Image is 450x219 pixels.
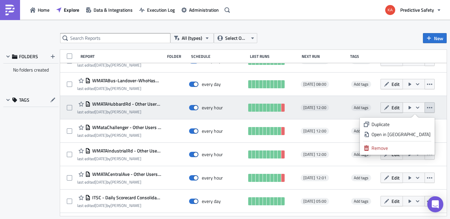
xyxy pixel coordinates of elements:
div: every hour [202,105,223,111]
div: Open Intercom Messenger [427,196,443,212]
span: Predictive Safety [400,6,434,13]
img: PushMetrics [5,5,15,15]
span: Edit [392,81,400,88]
span: ITSC - Daily Scorecard Consolidated [91,195,161,201]
time: 2025-06-11T18:42:34Z [95,202,107,209]
div: last edited by [PERSON_NAME] [77,109,161,114]
span: WMATAHubbardRd - Other Users Suspected in Last Hour [91,101,161,107]
span: Edit [392,104,400,111]
span: Add tags [351,151,371,158]
span: Home [38,6,49,13]
span: Add tags [351,104,371,111]
img: Avatar [385,4,396,16]
time: 2025-06-12T15:06:21Z [95,155,107,162]
button: Edit [381,196,403,206]
span: Select Owner [225,34,248,42]
div: every hour [202,128,223,134]
button: Data & Integrations [83,5,136,15]
span: FOLDERS [19,53,38,60]
span: Add tags [351,198,371,205]
div: every day [202,81,221,87]
span: Add tags [354,198,368,204]
input: Search Reports [60,33,170,43]
div: last edited by [PERSON_NAME] [77,203,161,208]
span: All (types) [182,34,202,42]
button: Predictive Safety [381,3,445,17]
span: [DATE] 12:00 [303,128,326,134]
div: every hour [202,175,223,181]
span: [DATE] 12:01 [303,175,326,181]
time: 2025-08-06T19:50:10Z [95,62,107,68]
div: Tags [350,54,378,59]
span: Edit [392,174,400,181]
div: last edited by [PERSON_NAME] [77,86,161,91]
span: [DATE] 05:00 [303,199,326,204]
time: 2025-06-04T20:04:54Z [95,109,107,115]
span: WMataChallenger - Other Users Suspected in Last Hour [91,124,161,130]
button: Home [27,5,53,15]
div: every hour [202,151,223,157]
div: Schedule [191,54,247,59]
div: Open in [GEOGRAPHIC_DATA] [371,131,431,138]
span: [DATE] 12:00 [303,105,326,110]
button: Explore [53,5,83,15]
div: Last Runs [250,54,298,59]
button: Select Owner [214,33,257,43]
span: TAGS [19,97,29,103]
span: Add tags [351,175,371,181]
div: last edited by [PERSON_NAME] [77,63,161,68]
time: 2025-06-04T20:05:16Z [95,132,107,138]
div: last edited by [PERSON_NAME] [77,180,161,185]
button: All (types) [170,33,214,43]
time: 2025-06-11T19:17:38Z [95,179,107,185]
span: Add tags [354,104,368,111]
div: Folder [167,54,188,59]
time: 2025-08-06T19:49:49Z [95,85,107,92]
span: WMATACentralAve - Other Users Suspected in Last Hour [91,171,161,177]
span: WMATAIndustrialRd - Other Users Suspected in Last Hour [91,148,161,154]
button: Edit [381,102,403,113]
span: Administration [189,6,219,13]
div: Next Run [302,54,347,59]
span: WMATABus-Landover-WhoHasBeenTrainedOnTheGame [91,78,161,84]
div: Report [81,54,164,59]
span: Add tags [354,128,368,134]
span: Add tags [351,81,371,88]
div: Remove [371,145,431,151]
span: Edit [392,198,400,205]
span: [DATE] 12:00 [303,152,326,157]
span: [DATE] 08:00 [303,82,326,87]
span: Data & Integrations [94,6,133,13]
span: Execution Log [147,6,175,13]
button: Edit [381,79,403,89]
div: last edited by [PERSON_NAME] [77,156,161,161]
div: Duplicate [371,121,431,128]
button: Execution Log [136,5,178,15]
div: last edited by [PERSON_NAME] [77,133,161,138]
span: Add tags [351,128,371,134]
button: Administration [178,5,222,15]
span: Add tags [354,175,368,181]
span: Explore [64,6,79,13]
span: Add tags [354,151,368,157]
span: New [434,35,443,42]
button: Edit [381,173,403,183]
div: every day [202,198,221,204]
div: No folders created [3,64,58,76]
button: New [423,33,447,43]
span: Add tags [354,81,368,87]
